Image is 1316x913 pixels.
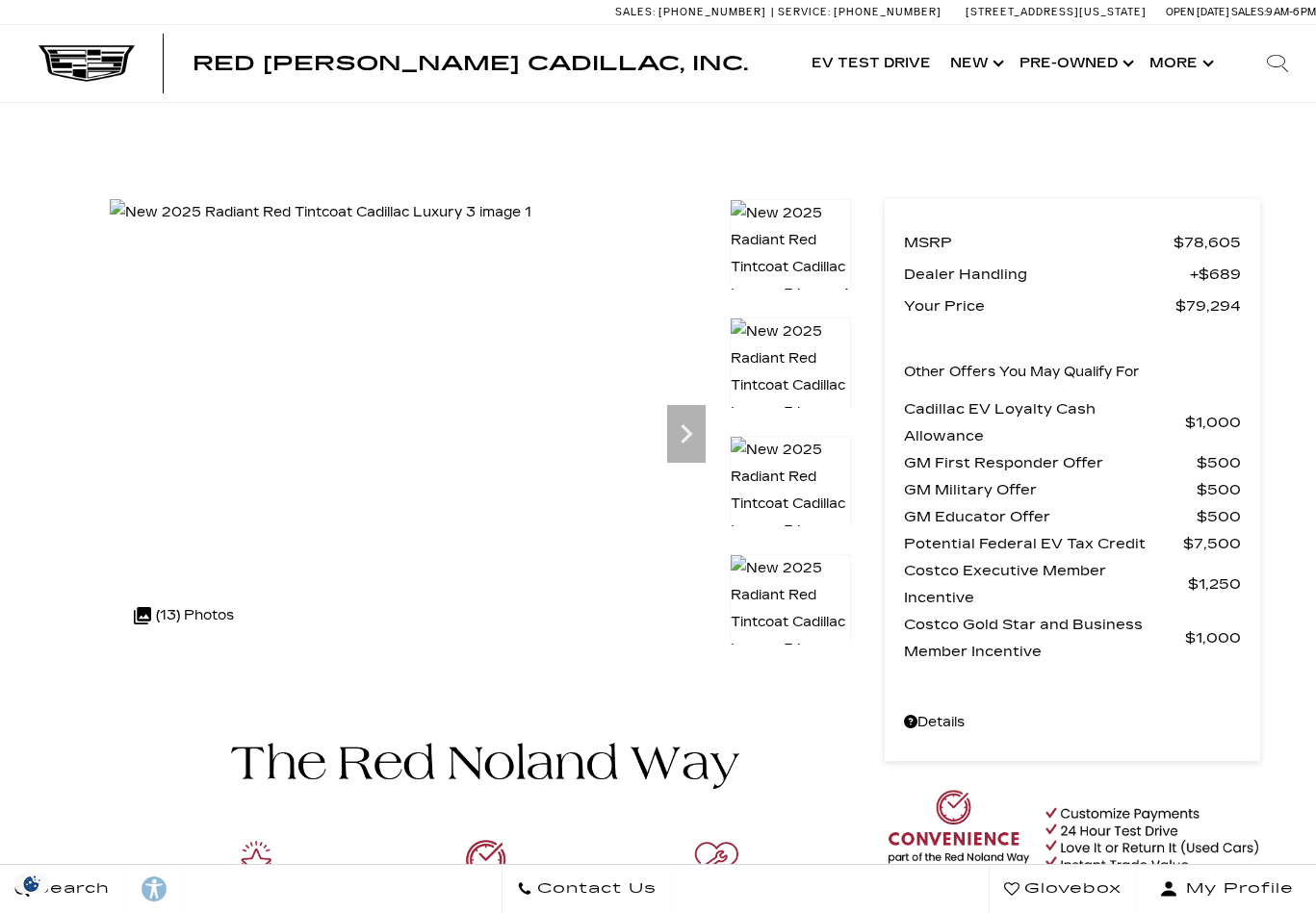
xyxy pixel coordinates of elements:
a: GM First Responder Offer $500 [904,449,1241,476]
a: [STREET_ADDRESS][US_STATE] [966,6,1147,18]
span: MSRP [904,229,1174,256]
span: Sales: [615,6,656,18]
span: $689 [1190,261,1241,288]
a: Sales: [PHONE_NUMBER] [615,7,771,17]
img: New 2025 Radiant Red Tintcoat Cadillac Luxury 3 image 2 [730,317,851,454]
span: 9 AM-6 PM [1266,6,1316,18]
span: $500 [1197,503,1241,530]
span: Search [30,875,110,902]
span: Glovebox [1019,875,1122,902]
a: GM Educator Offer $500 [904,503,1241,530]
span: $79,294 [1175,292,1241,319]
span: Potential Federal EV Tax Credit [904,530,1183,557]
span: Open [DATE] [1166,6,1229,18]
button: Open user profile menu [1137,865,1316,913]
span: [PHONE_NUMBER] [834,6,942,18]
a: Contact Us [502,865,672,913]
span: Sales: [1231,6,1266,18]
a: Dealer Handling $689 [904,261,1241,288]
span: Your Price [904,292,1175,319]
div: Next [667,405,706,463]
a: Potential Federal EV Tax Credit $7,500 [904,530,1241,557]
img: New 2025 Radiant Red Tintcoat Cadillac Luxury 3 image 4 [730,554,851,691]
img: New 2025 Radiant Red Tintcoat Cadillac Luxury 3 image 3 [730,436,851,572]
span: GM Military Offer [904,476,1197,503]
span: Cadillac EV Loyalty Cash Allowance [904,395,1185,449]
a: GM Military Offer $500 [904,476,1241,503]
span: GM Educator Offer [904,503,1197,530]
span: GM First Responder Offer [904,449,1197,476]
img: New 2025 Radiant Red Tintcoat Cadillac Luxury 3 image 1 [730,199,851,309]
span: My Profile [1178,875,1294,902]
a: EV Test Drive [802,25,941,102]
iframe: Watch videos, learn about new EV models, and find the right one for you! [110,670,851,671]
a: Red [PERSON_NAME] Cadillac, Inc. [193,54,748,73]
a: Your Price $79,294 [904,292,1241,319]
a: New [941,25,1010,102]
span: $78,605 [1174,229,1241,256]
span: Dealer Handling [904,261,1190,288]
span: $7,500 [1183,530,1241,557]
span: $500 [1197,449,1241,476]
span: [PHONE_NUMBER] [658,6,766,18]
a: Costco Executive Member Incentive $1,250 [904,557,1241,611]
a: Cadillac EV Loyalty Cash Allowance $1,000 [904,395,1241,449]
span: Service: [778,6,831,18]
div: (13) Photos [124,593,244,639]
span: Red [PERSON_NAME] Cadillac, Inc. [193,52,748,75]
a: Costco Gold Star and Business Member Incentive $1,000 [904,611,1241,665]
span: Costco Gold Star and Business Member Incentive [904,611,1185,665]
span: Costco Executive Member Incentive [904,557,1188,611]
span: Contact Us [532,875,657,902]
a: Glovebox [989,865,1137,913]
img: New 2025 Radiant Red Tintcoat Cadillac Luxury 3 image 1 [110,199,531,226]
section: Click to Open Cookie Consent Modal [10,874,54,894]
span: $1,250 [1188,571,1241,597]
span: $1,000 [1185,409,1241,436]
a: Service: [PHONE_NUMBER] [771,7,946,17]
a: Details [904,709,1241,736]
a: Pre-Owned [1010,25,1140,102]
img: Opt-Out Icon [10,874,54,894]
p: Other Offers You May Qualify For [904,359,1140,386]
span: $1,000 [1185,624,1241,651]
button: More [1140,25,1220,102]
img: Cadillac Dark Logo with Cadillac White Text [39,45,135,82]
span: $500 [1197,476,1241,503]
a: MSRP $78,605 [904,229,1241,256]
